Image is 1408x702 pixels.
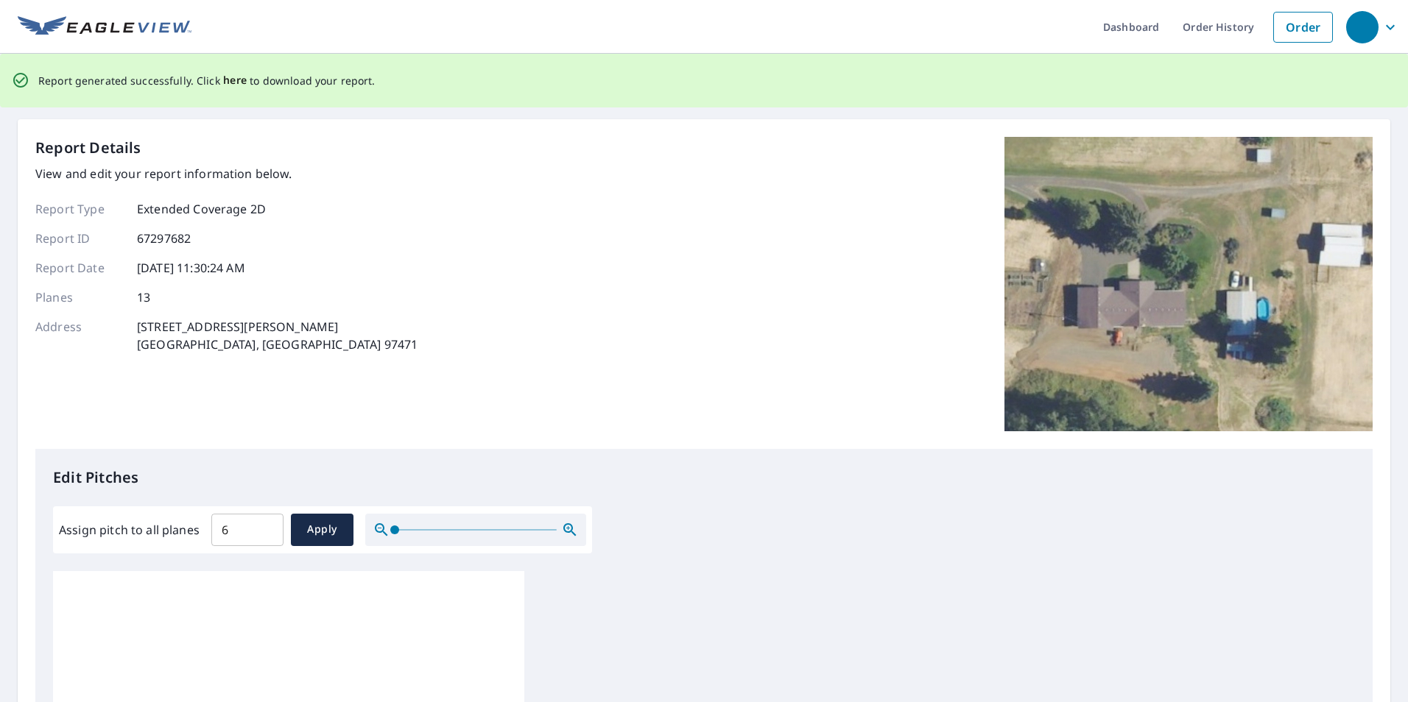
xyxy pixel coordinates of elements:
p: 13 [137,288,150,306]
p: Report Date [35,259,124,277]
p: [STREET_ADDRESS][PERSON_NAME] [GEOGRAPHIC_DATA], [GEOGRAPHIC_DATA] 97471 [137,318,418,353]
button: Apply [291,514,353,546]
p: [DATE] 11:30:24 AM [137,259,245,277]
img: EV Logo [18,16,191,38]
a: Order [1273,12,1333,43]
p: Extended Coverage 2D [137,200,266,218]
img: Top image [1004,137,1373,431]
p: 67297682 [137,230,191,247]
input: 00.0 [211,509,284,550]
p: Report ID [35,230,124,247]
p: Edit Pitches [53,467,1355,489]
p: Report Details [35,137,141,159]
p: Report generated successfully. Click to download your report. [38,71,376,90]
p: Report Type [35,200,124,218]
p: Address [35,318,124,353]
label: Assign pitch to all planes [59,521,200,539]
p: View and edit your report information below. [35,165,418,182]
p: Planes [35,288,124,306]
button: here [223,71,247,90]
span: Apply [303,520,342,539]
